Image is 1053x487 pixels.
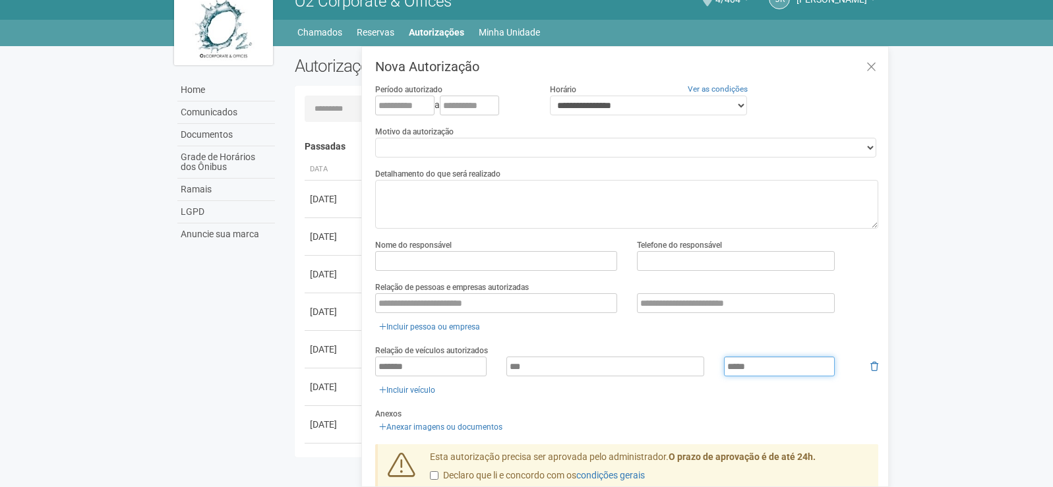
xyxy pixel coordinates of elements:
a: Autorizações [409,23,464,42]
a: Documentos [177,124,275,146]
label: Detalhamento do que será realizado [375,168,500,180]
input: Declaro que li e concordo com oscondições gerais [430,471,438,480]
a: Anexar imagens ou documentos [375,420,506,434]
label: Anexos [375,408,402,420]
div: a [375,96,529,115]
label: Relação de pessoas e empresas autorizadas [375,281,529,293]
a: Reservas [357,23,394,42]
strong: O prazo de aprovação é de até 24h. [669,451,816,462]
a: Incluir pessoa ou empresa [375,320,484,334]
a: LGPD [177,201,275,223]
div: [DATE] [310,380,359,393]
a: Anuncie sua marca [177,223,275,245]
label: Motivo da autorização [375,126,454,138]
div: [DATE] [310,230,359,243]
a: Minha Unidade [479,23,540,42]
a: condições gerais [576,470,645,480]
div: [DATE] [310,192,359,206]
a: Comunicados [177,101,275,124]
a: Incluir veículo [375,383,439,397]
a: Ramais [177,179,275,201]
label: Período autorizado [375,84,442,96]
label: Telefone do responsável [637,239,722,251]
a: Grade de Horários dos Ônibus [177,146,275,179]
h2: Autorizações [295,56,577,76]
i: Remover [870,362,878,371]
div: [DATE] [310,343,359,356]
label: Horário [550,84,576,96]
div: [DATE] [310,418,359,431]
label: Relação de veículos autorizados [375,345,488,357]
label: Nome do responsável [375,239,452,251]
div: [DATE] [310,305,359,318]
h4: Passadas [305,142,870,152]
th: Data [305,159,364,181]
a: Ver as condições [688,84,748,94]
label: Declaro que li e concordo com os [430,469,645,482]
a: Chamados [297,23,342,42]
a: Home [177,79,275,101]
div: [DATE] [310,268,359,281]
h3: Nova Autorização [375,60,878,73]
